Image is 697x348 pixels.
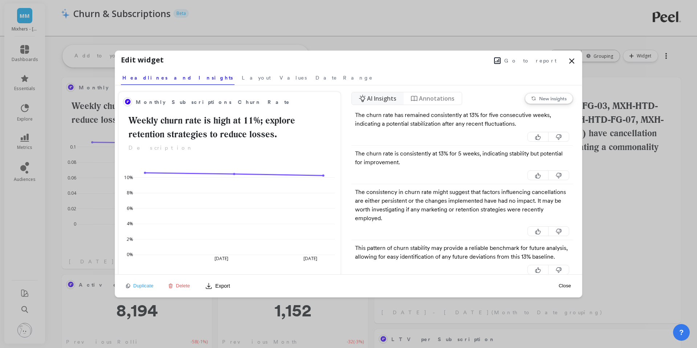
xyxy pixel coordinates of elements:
button: Delete [166,283,192,289]
button: ? [673,324,690,341]
img: api.recharge.svg [125,99,131,105]
span: New insights [539,96,567,101]
h1: Edit widget [121,54,164,65]
button: Duplicate [124,283,156,289]
span: Values [280,74,307,81]
span: Go to report [504,57,557,64]
button: Close [557,283,573,289]
span: ? [679,327,684,337]
span: Headlines and Insights [122,74,233,81]
button: New insights [525,93,573,104]
span: Duplicate [133,283,154,288]
span: Date Range [315,74,373,81]
h2: Weekly churn rate is high at 11%; explore retention strategies to reduce losses. [123,114,336,141]
nav: Tabs [121,68,576,85]
button: Go to report [492,56,559,65]
span: AI Insights [367,94,396,103]
span: Monthly Subscriptions Churn Rate [136,98,290,106]
span: Monthly Subscriptions Churn Rate [136,97,313,107]
span: Delete [176,283,190,288]
p: The churn rate has remained consistently at 13% for five consecutive weeks, indicating a potentia... [355,111,570,128]
p: Description [123,144,336,152]
p: This pattern of churn stability may provide a reliable benchmark for future analysis, allowing fo... [355,244,570,261]
span: Layout [242,74,271,81]
p: The churn rate is consistently at 13% for 5 weeks, indicating stability but potential for improve... [355,149,570,167]
img: duplicate icon [126,284,130,288]
p: The consistency in churn rate might suggest that factors influencing cancellations are either per... [355,188,570,223]
span: Annotations [419,94,455,103]
button: Export [202,280,233,292]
